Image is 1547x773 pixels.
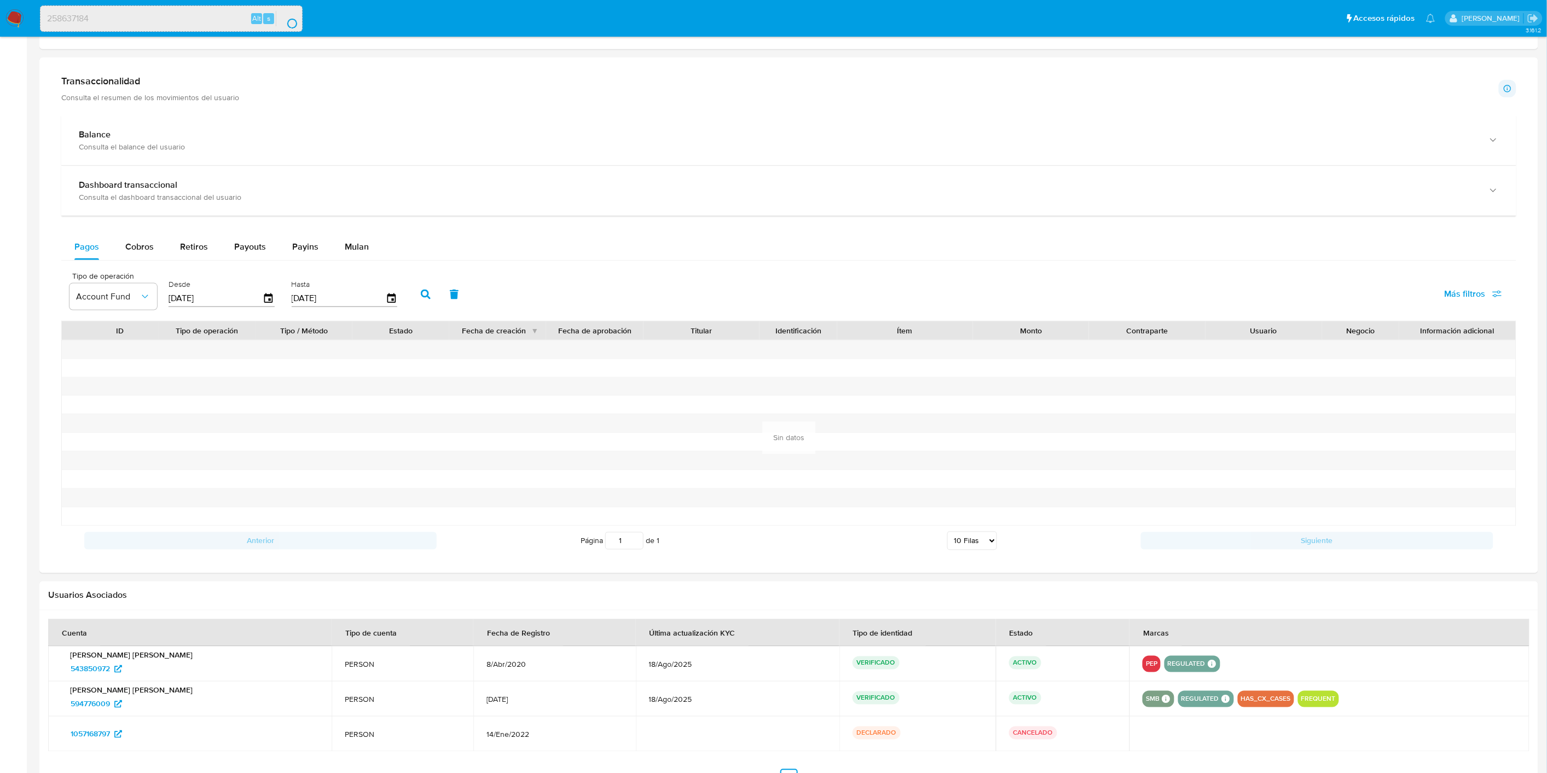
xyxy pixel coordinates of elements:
[40,11,302,26] input: Buscar usuario o caso...
[276,11,298,26] button: search-icon
[1426,14,1435,23] a: Notificaciones
[48,590,1529,601] h2: Usuarios Asociados
[267,13,270,24] span: s
[1354,13,1415,24] span: Accesos rápidos
[1462,13,1523,24] p: gregorio.negri@mercadolibre.com
[1526,26,1542,34] span: 3.161.2
[1527,13,1539,24] a: Salir
[252,13,261,24] span: Alt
